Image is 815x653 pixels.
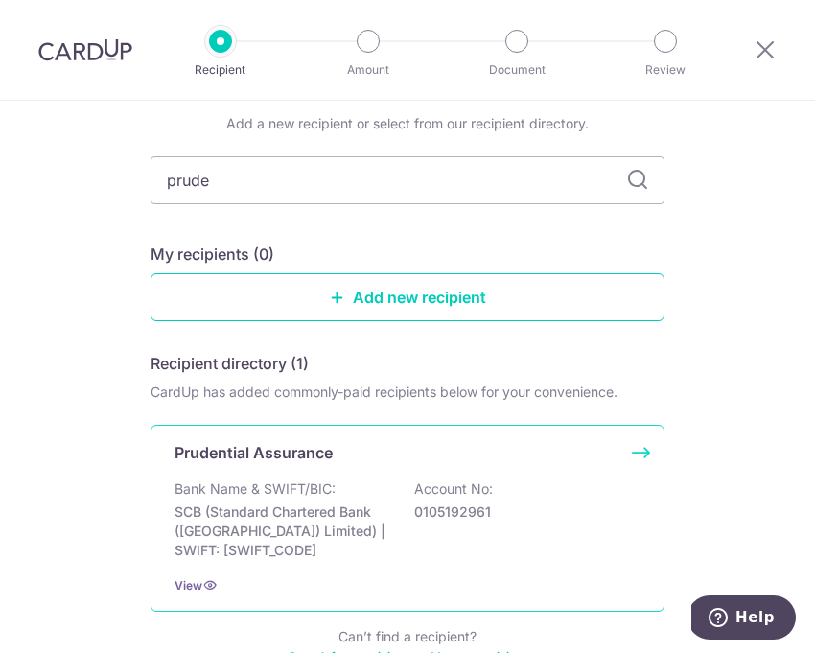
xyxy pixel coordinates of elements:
h5: Recipient directory (1) [151,352,309,375]
p: Amount [314,60,422,80]
p: Document [463,60,570,80]
p: Bank Name & SWIFT/BIC: [175,479,336,499]
p: Prudential Assurance [175,441,333,464]
h5: My recipients (0) [151,243,274,266]
p: Account No: [414,479,493,499]
p: Review [612,60,719,80]
p: 0105192961 [414,502,629,522]
p: Recipient [167,60,274,80]
iframe: Opens a widget where you can find more information [691,595,796,643]
img: CardUp [38,38,132,61]
a: View [175,578,202,593]
div: Add a new recipient or select from our recipient directory. [151,114,664,133]
input: Search for any recipient here [151,156,664,204]
a: Add new recipient [151,273,664,321]
div: CardUp has added commonly-paid recipients below for your convenience. [151,383,664,402]
p: SCB (Standard Chartered Bank ([GEOGRAPHIC_DATA]) Limited) | SWIFT: [SWIFT_CODE] [175,502,389,560]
